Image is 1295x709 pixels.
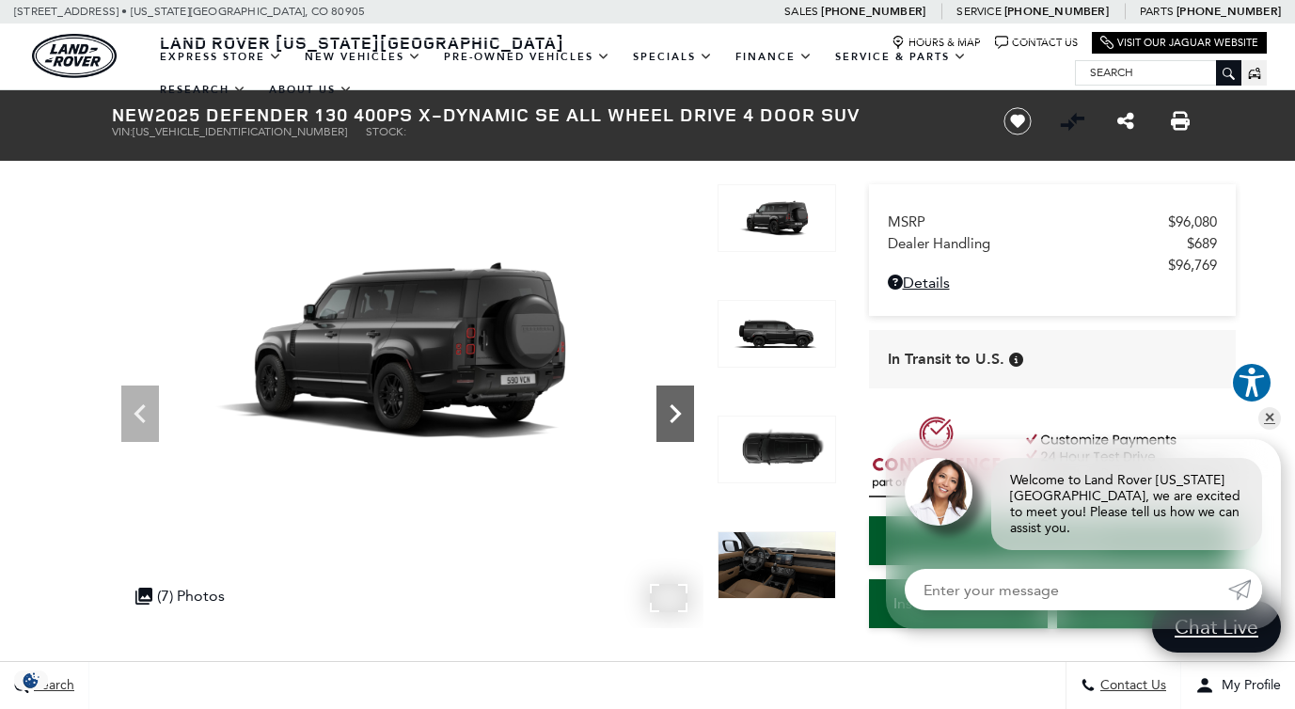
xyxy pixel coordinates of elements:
[888,213,1217,230] a: MSRP $96,080
[724,40,824,73] a: Finance
[1168,213,1217,230] span: $96,080
[1096,678,1166,694] span: Contact Us
[1140,5,1174,18] span: Parts
[32,34,117,78] a: land-rover
[888,235,1187,252] span: Dealer Handling
[718,531,836,599] img: New 2025 Carpathian Grey LAND ROVER 400PS X-Dynamic SE image 5
[1168,257,1217,274] span: $96,769
[1009,353,1023,367] div: Vehicle has shipped from factory of origin. Estimated time of delivery to Retailer is on average ...
[892,36,981,50] a: Hours & Map
[126,577,234,614] div: (7) Photos
[1171,110,1190,133] a: Print this New 2025 Defender 130 400PS X-Dynamic SE All Wheel Drive 4 Door SUV
[133,125,347,138] span: [US_VEHICLE_IDENTIFICATION_NUMBER]
[112,102,155,127] strong: New
[1228,569,1262,610] a: Submit
[112,104,972,125] h1: 2025 Defender 130 400PS X-Dynamic SE All Wheel Drive 4 Door SUV
[149,40,293,73] a: EXPRESS STORE
[821,4,925,19] a: [PHONE_NUMBER]
[1058,107,1086,135] button: Vehicle Added To Compare List
[1004,4,1109,19] a: [PHONE_NUMBER]
[888,235,1217,252] a: Dealer Handling $689
[1100,36,1258,50] a: Visit Our Jaguar Website
[1231,362,1272,407] aside: Accessibility Help Desk
[32,34,117,78] img: Land Rover
[995,36,1078,50] a: Contact Us
[784,5,818,18] span: Sales
[991,458,1262,550] div: Welcome to Land Rover [US_STATE][GEOGRAPHIC_DATA], we are excited to meet you! Please tell us how...
[149,73,258,106] a: Research
[888,213,1168,230] span: MSRP
[656,386,694,442] div: Next
[433,40,622,73] a: Pre-Owned Vehicles
[1214,678,1281,694] span: My Profile
[956,5,1001,18] span: Service
[718,300,836,368] img: New 2025 Carpathian Grey LAND ROVER 400PS X-Dynamic SE image 3
[112,184,703,517] img: New 2025 Carpathian Grey LAND ROVER 400PS X-Dynamic SE image 2
[997,106,1038,136] button: Save vehicle
[905,458,972,526] img: Agent profile photo
[293,40,433,73] a: New Vehicles
[160,31,564,54] span: Land Rover [US_STATE][GEOGRAPHIC_DATA]
[888,349,1004,370] span: In Transit to U.S.
[1187,235,1217,252] span: $689
[9,670,53,690] section: Click to Open Cookie Consent Modal
[824,40,978,73] a: Service & Parts
[366,125,406,138] span: Stock:
[112,125,133,138] span: VIN:
[869,516,1236,565] a: Start Your Deal
[258,73,364,106] a: About Us
[1181,662,1295,709] button: Open user profile menu
[1177,4,1281,19] a: [PHONE_NUMBER]
[622,40,724,73] a: Specials
[888,257,1217,274] a: $96,769
[718,416,836,483] img: New 2025 Carpathian Grey LAND ROVER 400PS X-Dynamic SE image 4
[1231,362,1272,403] button: Explore your accessibility options
[149,40,1075,106] nav: Main Navigation
[149,31,576,54] a: Land Rover [US_STATE][GEOGRAPHIC_DATA]
[905,569,1228,610] input: Enter your message
[1076,61,1240,84] input: Search
[121,386,159,442] div: Previous
[718,184,836,252] img: New 2025 Carpathian Grey LAND ROVER 400PS X-Dynamic SE image 2
[14,5,365,18] a: [STREET_ADDRESS] • [US_STATE][GEOGRAPHIC_DATA], CO 80905
[869,579,1048,628] a: Instant Trade Value
[1117,110,1134,133] a: Share this New 2025 Defender 130 400PS X-Dynamic SE All Wheel Drive 4 Door SUV
[9,670,53,690] img: Opt-Out Icon
[888,274,1217,291] a: Details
